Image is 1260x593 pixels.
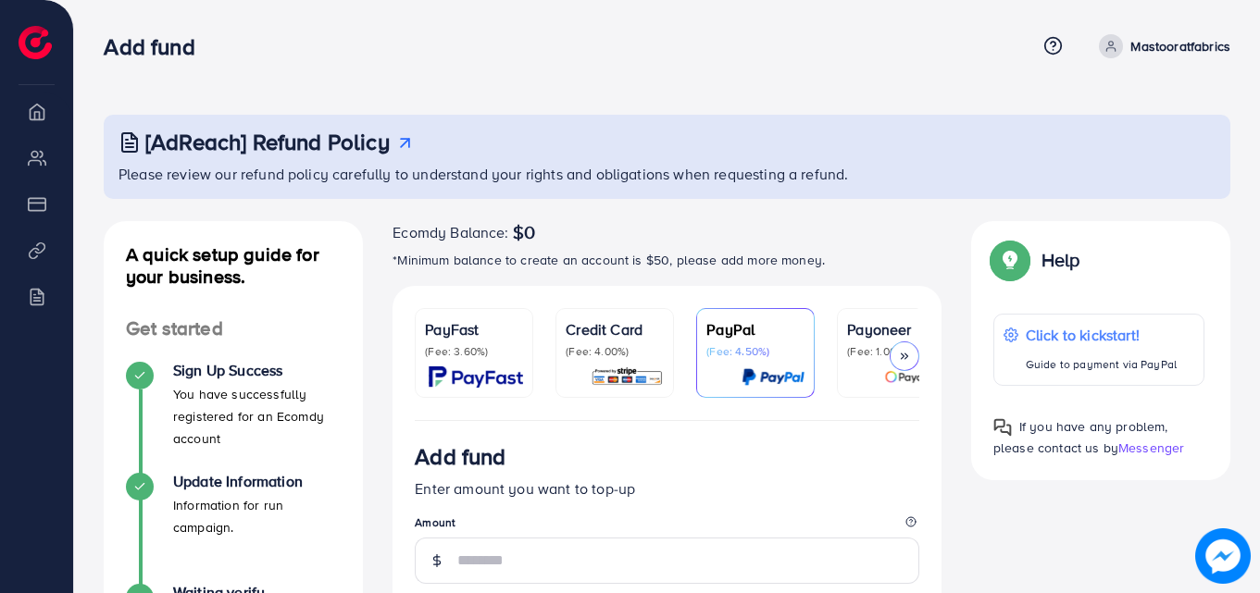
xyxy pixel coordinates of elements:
[706,318,805,340] p: PayPal
[1026,353,1177,376] p: Guide to payment via PayPal
[513,221,535,243] span: $0
[742,366,805,388] img: card
[425,344,523,359] p: (Fee: 3.60%)
[104,317,363,340] h4: Get started
[104,473,363,584] li: Update Information
[415,514,919,537] legend: Amount
[1130,35,1230,57] p: Mastooratfabrics
[993,417,1168,457] span: If you have any problem, please contact us by
[847,344,945,359] p: (Fee: 1.00%)
[173,383,341,450] p: You have successfully registered for an Ecomdy account
[119,163,1219,185] p: Please review our refund policy carefully to understand your rights and obligations when requesti...
[415,443,505,470] h3: Add fund
[415,477,919,500] p: Enter amount you want to top-up
[173,362,341,379] h4: Sign Up Success
[173,494,341,538] p: Information for run campaign.
[393,249,942,271] p: *Minimum balance to create an account is $50, please add more money.
[19,26,52,59] img: logo
[1042,249,1080,271] p: Help
[429,366,523,388] img: card
[104,33,209,60] h3: Add fund
[566,318,664,340] p: Credit Card
[1195,528,1251,584] img: image
[393,221,508,243] span: Ecomdy Balance:
[884,366,945,388] img: card
[993,243,1027,277] img: Popup guide
[1026,324,1177,346] p: Click to kickstart!
[1092,34,1230,58] a: Mastooratfabrics
[425,318,523,340] p: PayFast
[847,318,945,340] p: Payoneer
[173,473,341,490] h4: Update Information
[145,129,390,155] h3: [AdReach] Refund Policy
[1118,439,1184,457] span: Messenger
[706,344,805,359] p: (Fee: 4.50%)
[591,366,664,388] img: card
[993,418,1012,437] img: Popup guide
[104,243,363,288] h4: A quick setup guide for your business.
[104,362,363,473] li: Sign Up Success
[566,344,664,359] p: (Fee: 4.00%)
